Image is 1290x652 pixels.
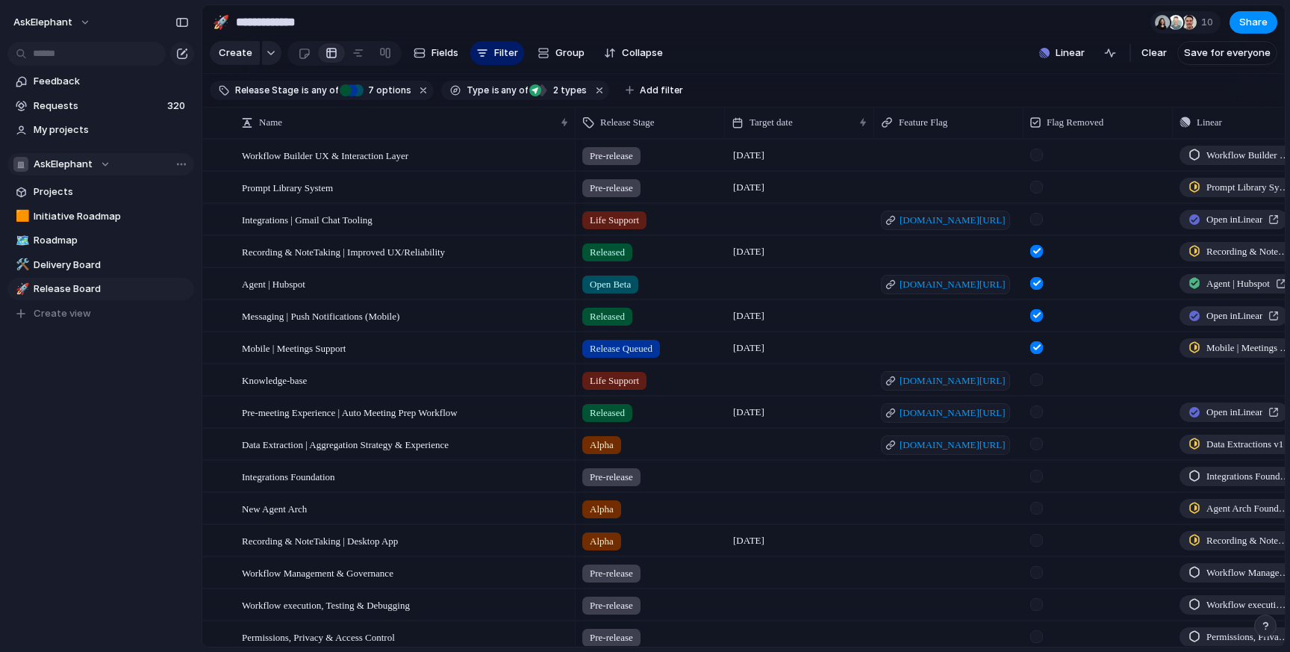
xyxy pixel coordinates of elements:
button: Collapse [598,41,669,65]
a: 🟧Initiative Roadmap [7,205,194,228]
span: Create [219,46,252,60]
span: Feature Flag [899,115,947,130]
span: Open in Linear [1206,308,1262,323]
button: 🚀 [13,282,28,296]
span: Knowledge-base [242,371,307,388]
span: [DATE] [729,339,768,357]
a: Feedback [7,70,194,93]
span: [DATE] [729,243,768,261]
span: Projects [34,184,189,199]
span: Workflow Management & Governance [242,564,393,581]
button: 🟧 [13,209,28,224]
div: 🛠️ [16,256,26,273]
span: Agent | Hubspot [1206,276,1270,291]
a: [DOMAIN_NAME][URL] [881,403,1010,423]
span: is [302,84,309,97]
span: Release Board [34,282,189,296]
span: Released [590,309,625,324]
span: 10 [1201,15,1218,30]
span: Workflow execution, Testing & Debugging [1206,597,1290,612]
span: Share [1239,15,1268,30]
span: options [364,84,411,97]
span: [DATE] [729,178,768,196]
span: AskElephant [34,157,93,172]
span: Recording & NoteTaking | UX Enhancements [1206,244,1290,259]
button: Fields [408,41,464,65]
span: Permissions, Privacy & Access Control [242,628,395,645]
span: Add filter [640,84,683,97]
button: 🚀 [209,10,233,34]
span: Pre-release [590,598,633,613]
a: 🚀Release Board [7,278,194,300]
span: Workflow Management & Governance [1206,565,1290,580]
button: Create view [7,302,194,325]
span: Linear [1197,115,1222,130]
a: [DOMAIN_NAME][URL] [881,275,1010,294]
div: 🚀 [16,281,26,298]
div: 🛠️Delivery Board [7,254,194,276]
a: My projects [7,119,194,141]
span: Target date [750,115,793,130]
span: Feedback [34,74,189,89]
a: Projects [7,181,194,203]
span: Integrations Foundation [242,468,335,485]
div: 🗺️ [16,232,26,249]
span: any of [309,84,338,97]
span: Pre-release [590,181,633,196]
span: Workflow Builder UX & Interaction Layer [242,146,408,164]
span: Workflow execution, Testing & Debugging [242,596,410,613]
span: Alpha [590,502,614,517]
span: Integrations Foundation [1206,469,1290,484]
span: Agent Arch Foundation [1206,501,1290,516]
span: Collapse [622,46,663,60]
span: Open in Linear [1206,212,1262,227]
span: Alpha [590,438,614,453]
span: Initiative Roadmap [34,209,189,224]
button: Filter [470,41,524,65]
button: Linear [1033,42,1091,64]
span: Save for everyone [1184,46,1271,60]
button: 🗺️ [13,233,28,248]
span: Life Support [590,213,639,228]
span: [DOMAIN_NAME][URL] [900,213,1006,228]
span: Pre-release [590,566,633,581]
span: Open Beta [590,277,631,292]
span: Release Stage [600,115,655,130]
span: Pre-meeting Experience | Auto Meeting Prep Workflow [242,403,458,420]
button: 2 types [529,82,590,99]
span: Pre-release [590,470,633,485]
span: [DOMAIN_NAME][URL] [900,406,1006,420]
button: 7 options [340,82,414,99]
span: Open in Linear [1206,405,1262,420]
button: AskElephant [7,10,99,34]
span: Released [590,245,625,260]
button: Group [530,41,592,65]
button: Share [1230,11,1277,34]
span: Life Support [590,373,639,388]
span: [DOMAIN_NAME][URL] [900,277,1006,292]
span: Create view [34,306,91,321]
span: Data Extraction | Aggregation Strategy & Experience [242,435,449,453]
span: Group [555,46,585,60]
span: any of [499,84,529,97]
button: AskElephant [7,153,194,176]
a: Open inLinear [1180,403,1288,422]
a: [DOMAIN_NAME][URL] [881,435,1010,455]
span: Release Stage [235,84,299,97]
span: Integrations | Gmail Chat Tooling [242,211,373,228]
a: Requests320 [7,95,194,117]
span: New Agent Arch [242,500,307,517]
span: Alpha [590,534,614,549]
a: 🗺️Roadmap [7,229,194,252]
span: Data Extractions v1 [1206,437,1283,452]
button: Save for everyone [1177,41,1277,65]
span: Mobile | Meetings Support [242,339,346,356]
span: Released [590,406,625,420]
span: Fields [431,46,458,60]
div: 🚀 [213,12,229,32]
span: [DATE] [729,146,768,164]
span: Clear [1141,46,1167,60]
span: Linear [1056,46,1085,60]
span: Mobile | Meetings Support [1206,341,1290,356]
